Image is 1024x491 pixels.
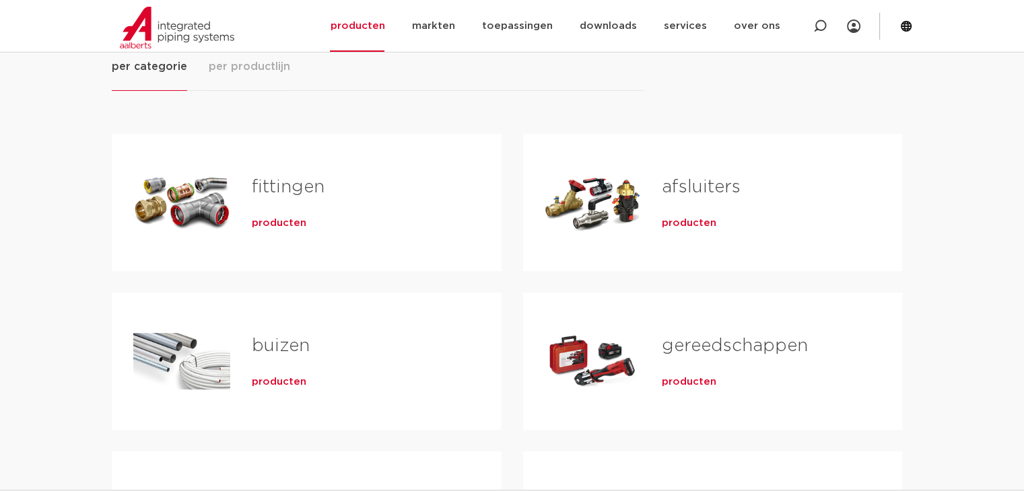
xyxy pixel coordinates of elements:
[112,59,187,75] span: per categorie
[252,337,310,354] a: buizen
[662,375,716,389] a: producten
[662,217,716,230] a: producten
[662,337,808,354] a: gereedschappen
[209,59,290,75] span: per productlijn
[252,178,325,196] a: fittingen
[662,178,741,196] a: afsluiters
[252,375,306,389] a: producten
[252,217,306,230] a: producten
